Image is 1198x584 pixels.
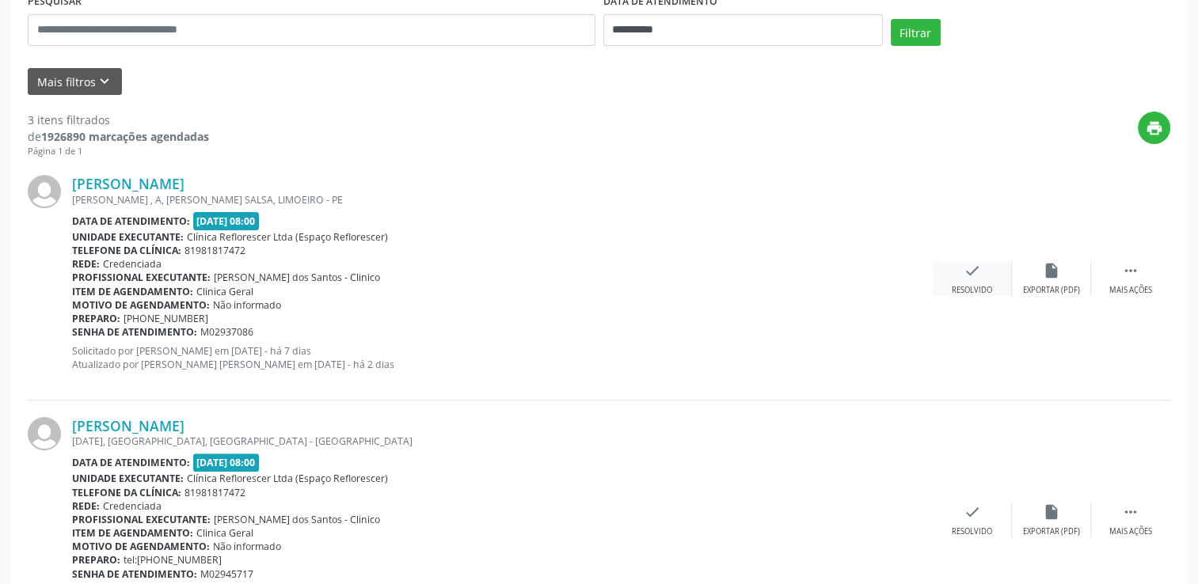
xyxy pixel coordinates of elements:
[1043,262,1060,279] i: insert_drive_file
[72,540,210,553] b: Motivo de agendamento:
[184,486,245,499] span: 81981817472
[214,271,380,284] span: [PERSON_NAME] dos Santos - Clinico
[72,472,184,485] b: Unidade executante:
[124,312,208,325] span: [PHONE_NUMBER]
[72,271,211,284] b: Profissional executante:
[187,230,388,244] span: Clínica Reflorescer Ltda (Espaço Reflorescer)
[103,257,162,271] span: Credenciada
[72,257,100,271] b: Rede:
[200,567,253,581] span: M02945717
[72,325,197,339] b: Senha de atendimento:
[1122,262,1139,279] i: 
[1146,119,1163,137] i: print
[28,112,209,128] div: 3 itens filtrados
[72,175,184,192] a: [PERSON_NAME]
[72,456,190,469] b: Data de atendimento:
[1023,285,1080,296] div: Exportar (PDF)
[72,344,933,371] p: Solicitado por [PERSON_NAME] em [DATE] - há 7 dias Atualizado por [PERSON_NAME] [PERSON_NAME] em ...
[72,298,210,312] b: Motivo de agendamento:
[196,285,253,298] span: Clinica Geral
[72,526,193,540] b: Item de agendamento:
[124,553,222,567] span: tel:[PHONE_NUMBER]
[184,244,245,257] span: 81981817472
[200,325,253,339] span: M02937086
[28,175,61,208] img: img
[96,73,113,90] i: keyboard_arrow_down
[213,540,281,553] span: Não informado
[72,486,181,499] b: Telefone da clínica:
[891,19,941,46] button: Filtrar
[952,285,992,296] div: Resolvido
[28,68,122,96] button: Mais filtroskeyboard_arrow_down
[72,312,120,325] b: Preparo:
[1023,526,1080,537] div: Exportar (PDF)
[964,262,981,279] i: check
[72,499,100,513] b: Rede:
[964,503,981,521] i: check
[1138,112,1170,144] button: print
[72,513,211,526] b: Profissional executante:
[41,129,209,144] strong: 1926890 marcações agendadas
[72,417,184,434] a: [PERSON_NAME]
[28,128,209,145] div: de
[196,526,253,540] span: Clinica Geral
[28,145,209,158] div: Página 1 de 1
[187,472,388,485] span: Clínica Reflorescer Ltda (Espaço Reflorescer)
[72,567,197,581] b: Senha de atendimento:
[1109,285,1152,296] div: Mais ações
[214,513,380,526] span: [PERSON_NAME] dos Santos - Clinico
[1043,503,1060,521] i: insert_drive_file
[103,499,162,513] span: Credenciada
[1109,526,1152,537] div: Mais ações
[72,553,120,567] b: Preparo:
[72,434,933,448] div: [DATE], [GEOGRAPHIC_DATA], [GEOGRAPHIC_DATA] - [GEOGRAPHIC_DATA]
[1122,503,1139,521] i: 
[72,244,181,257] b: Telefone da clínica:
[28,417,61,450] img: img
[72,285,193,298] b: Item de agendamento:
[193,212,260,230] span: [DATE] 08:00
[72,230,184,244] b: Unidade executante:
[72,193,933,207] div: [PERSON_NAME] , A, [PERSON_NAME] SALSA, LIMOEIRO - PE
[72,214,190,228] b: Data de atendimento:
[193,453,260,472] span: [DATE] 08:00
[213,298,281,312] span: Não informado
[952,526,992,537] div: Resolvido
